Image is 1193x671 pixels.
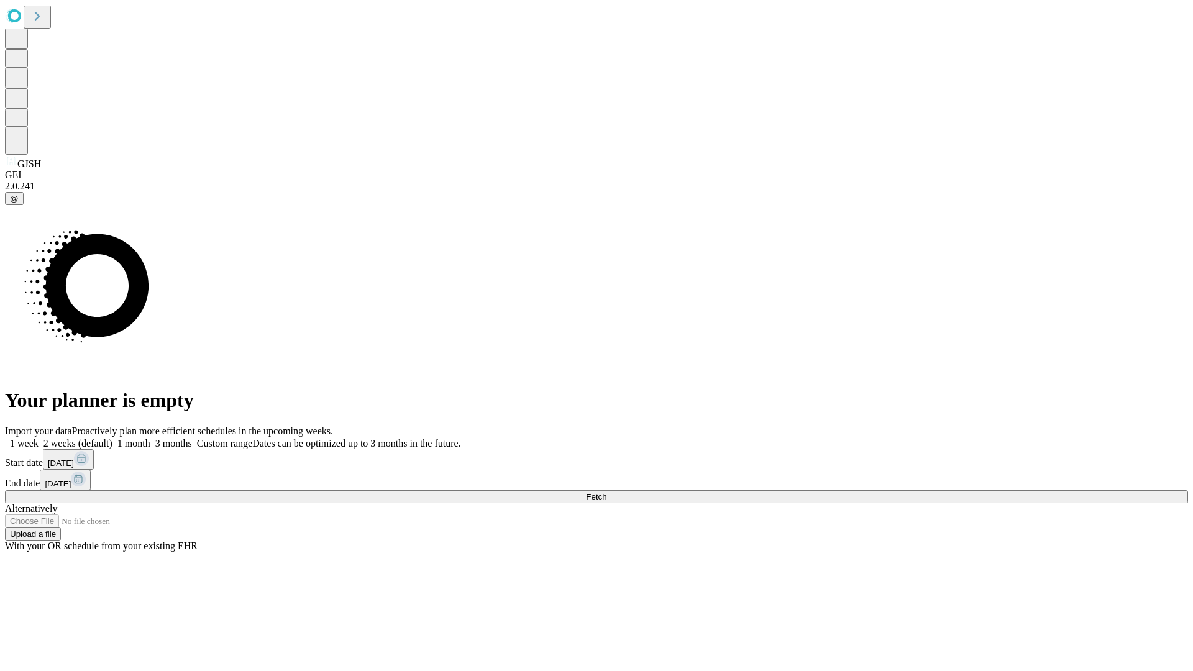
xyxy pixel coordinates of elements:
h1: Your planner is empty [5,389,1188,412]
span: GJSH [17,158,41,169]
span: With your OR schedule from your existing EHR [5,541,198,551]
div: Start date [5,449,1188,470]
div: End date [5,470,1188,490]
span: Alternatively [5,503,57,514]
span: Fetch [586,492,606,501]
span: [DATE] [45,479,71,488]
button: [DATE] [40,470,91,490]
span: 3 months [155,438,192,449]
button: Fetch [5,490,1188,503]
button: [DATE] [43,449,94,470]
span: Custom range [197,438,252,449]
span: 1 month [117,438,150,449]
span: 1 week [10,438,39,449]
button: @ [5,192,24,205]
span: Dates can be optimized up to 3 months in the future. [252,438,460,449]
div: 2.0.241 [5,181,1188,192]
button: Upload a file [5,527,61,541]
span: 2 weeks (default) [43,438,112,449]
span: @ [10,194,19,203]
span: Proactively plan more efficient schedules in the upcoming weeks. [72,426,333,436]
div: GEI [5,170,1188,181]
span: [DATE] [48,459,74,468]
span: Import your data [5,426,72,436]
